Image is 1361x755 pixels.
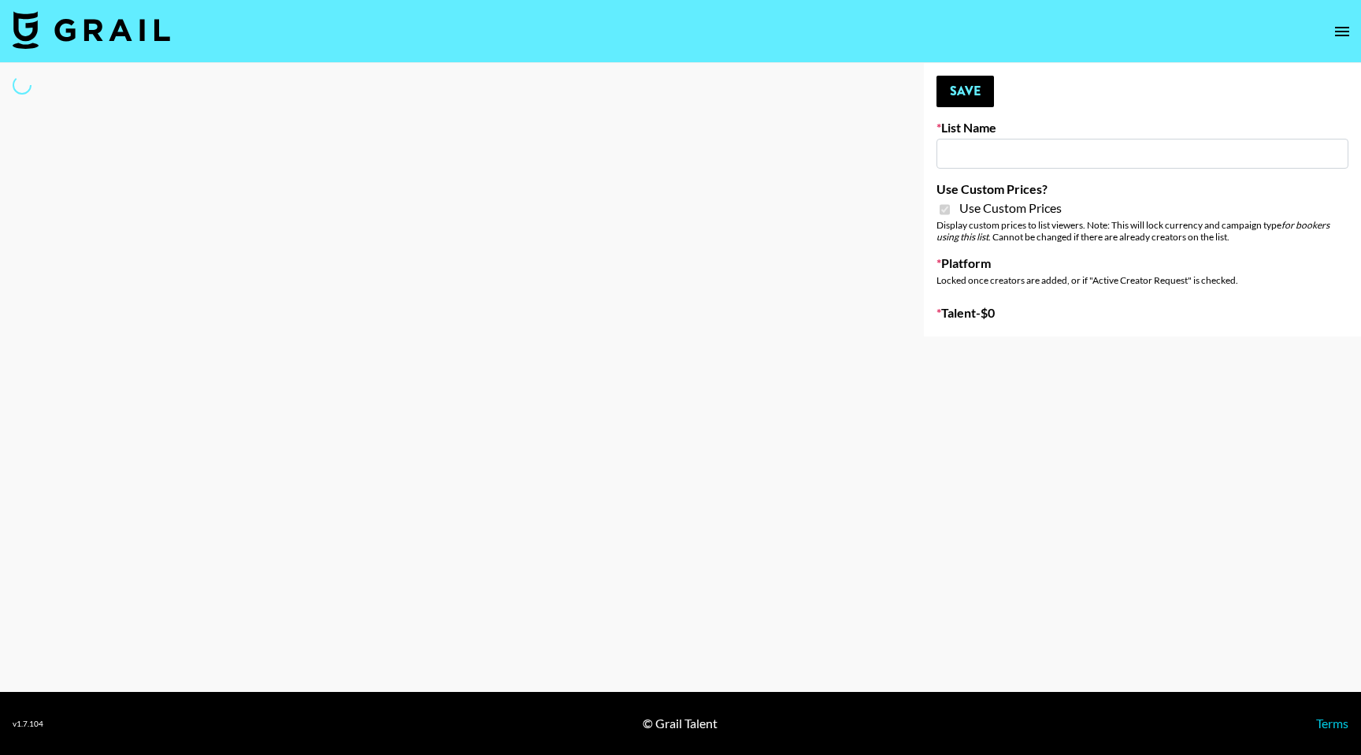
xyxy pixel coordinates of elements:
div: Locked once creators are added, or if "Active Creator Request" is checked. [936,274,1348,286]
div: © Grail Talent [643,716,718,731]
label: Talent - $ 0 [936,305,1348,321]
button: open drawer [1326,16,1358,47]
em: for bookers using this list [936,219,1329,243]
button: Save [936,76,994,107]
label: Use Custom Prices? [936,181,1348,197]
a: Terms [1316,716,1348,731]
span: Use Custom Prices [959,200,1062,216]
div: Display custom prices to list viewers. Note: This will lock currency and campaign type . Cannot b... [936,219,1348,243]
img: Grail Talent [13,11,170,49]
label: Platform [936,255,1348,271]
div: v 1.7.104 [13,719,43,729]
label: List Name [936,120,1348,136]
